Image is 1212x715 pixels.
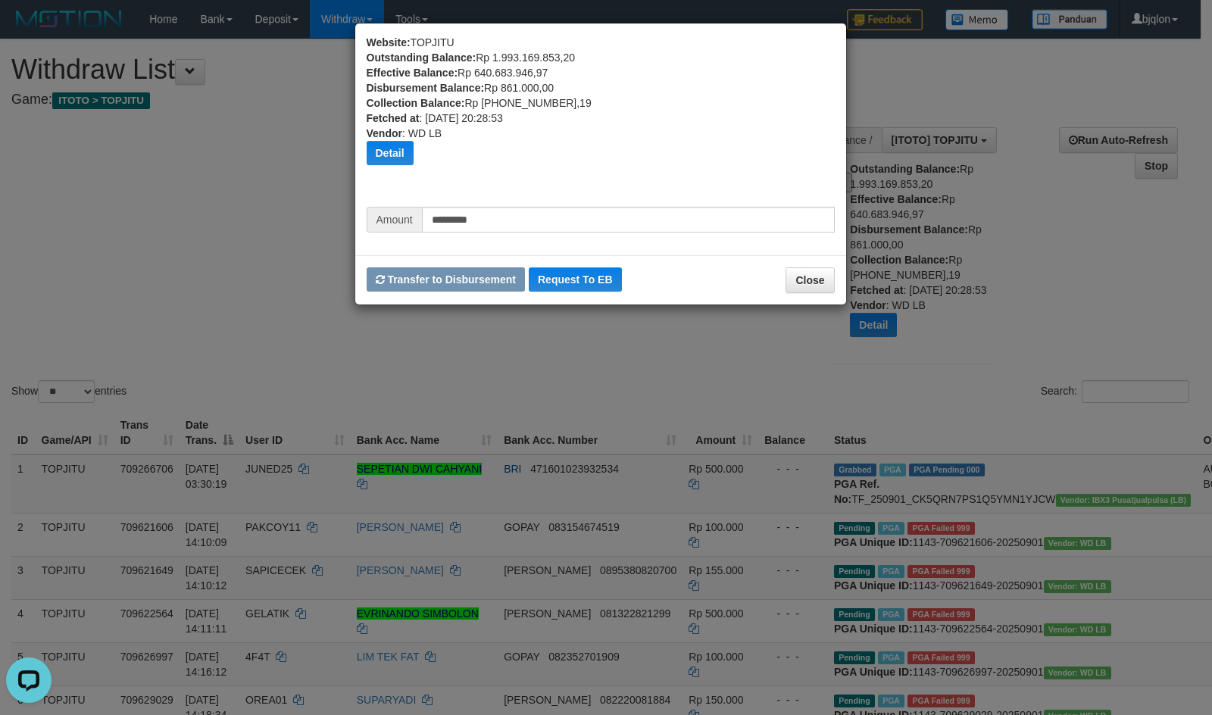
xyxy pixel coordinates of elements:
[367,36,411,48] b: Website:
[367,82,485,94] b: Disbursement Balance:
[367,52,476,64] b: Outstanding Balance:
[529,267,622,292] button: Request To EB
[367,127,402,139] b: Vendor
[367,267,526,292] button: Transfer to Disbursement
[367,97,465,109] b: Collection Balance:
[367,67,458,79] b: Effective Balance:
[367,141,414,165] button: Detail
[367,207,422,233] span: Amount
[367,35,835,207] div: TOPJITU Rp 1.993.169.853,20 Rp 640.683.946,97 Rp 861.000,00 Rp [PHONE_NUMBER],19 : [DATE] 20:28:5...
[6,6,52,52] button: Open LiveChat chat widget
[786,267,834,293] button: Close
[367,112,420,124] b: Fetched at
